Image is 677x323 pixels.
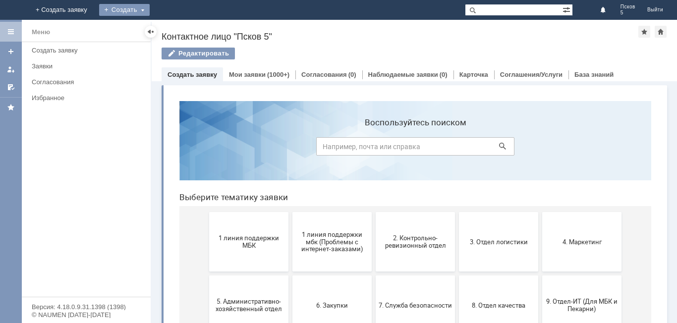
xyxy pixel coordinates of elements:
[368,71,438,78] a: Наблюдаемые заявки
[301,71,347,78] a: Согласования
[3,44,19,59] a: Создать заявку
[32,62,145,70] div: Заявки
[107,4,158,16] div: Создать
[12,6,20,14] a: Перейти на домашнюю страницу
[371,246,450,305] button: Финансовый отдел
[28,58,149,74] a: Заявки
[290,271,364,279] span: Отдел-ИТ (Офис)
[287,182,367,242] button: 8. Отдел качества
[638,26,650,38] div: Добавить в избранное
[287,119,367,178] button: 3. Отдел логистики
[38,182,117,242] button: 5. Административно-хозяйственный отдел
[168,71,217,78] a: Создать заявку
[374,205,447,219] span: 9. Отдел-ИТ (Для МБК и Пекарни)
[145,44,343,62] input: Например, почта или справка
[287,246,367,305] button: Отдел-ИТ (Офис)
[8,99,480,109] header: Выберите тематику заявки
[32,26,50,38] div: Меню
[207,208,281,215] span: 7. Служба безопасности
[374,271,447,279] span: Финансовый отдел
[348,71,356,78] div: (0)
[32,304,141,310] div: Версия: 4.18.0.9.31.1398 (1398)
[574,71,614,78] a: База знаний
[38,119,117,178] button: 1 линия поддержки МБК
[41,205,114,219] span: 5. Административно-хозяйственный отдел
[32,312,141,318] div: © NAUMEN [DATE]-[DATE]
[121,182,200,242] button: 6. Закупки
[621,10,635,16] span: 5
[459,71,488,78] a: Карточка
[121,246,200,305] button: Отдел ИТ (1С)
[12,6,20,14] img: logo
[124,208,197,215] span: 6. Закупки
[290,145,364,152] span: 3. Отдел логистики
[204,119,283,178] button: 2. Контрольно-ревизионный отдел
[3,79,19,95] a: Мои согласования
[162,32,638,42] div: Контактное лицо "Псков 5"
[124,271,197,279] span: Отдел ИТ (1С)
[145,26,157,38] div: Скрыть меню
[207,268,281,283] span: Отдел-ИТ (Битрикс24 и CRM)
[204,246,283,305] button: Отдел-ИТ (Битрикс24 и CRM)
[145,24,343,34] label: Воспользуйтесь поиском
[655,26,667,38] div: Сделать домашней страницей
[207,141,281,156] span: 2. Контрольно-ревизионный отдел
[28,74,149,90] a: Согласования
[229,71,266,78] a: Мои заявки
[3,61,19,77] a: Мои заявки
[121,119,200,178] button: 1 линия поддержки мбк (Проблемы с интернет-заказами)
[374,145,447,152] span: 4. Маркетинг
[124,137,197,160] span: 1 линия поддержки мбк (Проблемы с интернет-заказами)
[41,141,114,156] span: 1 линия поддержки МБК
[563,4,572,14] span: Расширенный поиск
[32,94,134,102] div: Избранное
[371,119,450,178] button: 4. Маркетинг
[290,208,364,215] span: 8. Отдел качества
[440,71,448,78] div: (0)
[371,182,450,242] button: 9. Отдел-ИТ (Для МБК и Пекарни)
[38,246,117,305] button: Бухгалтерия (для мбк)
[41,271,114,279] span: Бухгалтерия (для мбк)
[500,71,563,78] a: Соглашения/Услуги
[267,71,289,78] div: (1000+)
[32,78,145,86] div: Согласования
[28,43,149,58] a: Создать заявку
[32,47,145,54] div: Создать заявку
[621,4,635,10] span: Псков
[204,182,283,242] button: 7. Служба безопасности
